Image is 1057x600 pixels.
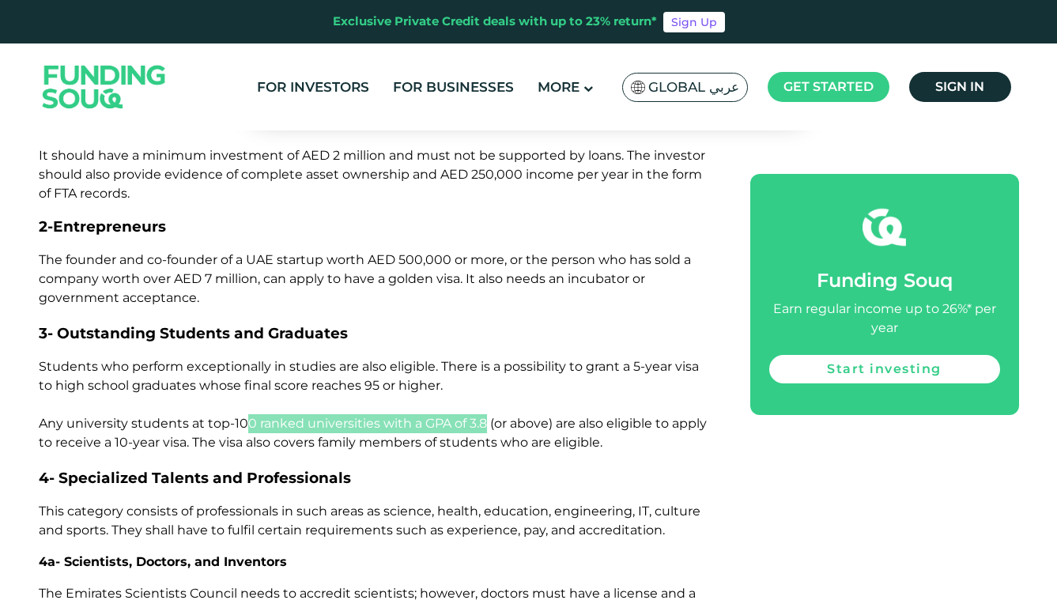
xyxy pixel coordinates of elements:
a: Start investing [769,355,1000,383]
img: Logo [27,47,182,126]
span: Get started [783,79,874,94]
span: More [538,79,579,95]
a: Sign Up [663,12,725,32]
span: Entrepreneurs [53,217,166,236]
span: 4- Specialized Talents and Professionals [39,469,351,487]
a: Sign in [909,72,1011,102]
span: 3- Outstanding Students and Graduates [39,324,348,342]
span: Global عربي [648,78,739,96]
img: fsicon [863,206,906,249]
span: Sign in [935,79,984,94]
span: Funding Souq [817,269,953,292]
span: 2- [39,217,53,236]
div: Earn regular income up to 26%* per year [769,300,1000,338]
span: The founder and co-founder of a UAE startup worth AED 500,000 or more, or the person who has sold... [39,252,691,305]
span: Students who perform exceptionally in studies are also eligible. There is a possibility to grant ... [39,359,707,450]
div: Exclusive Private Credit deals with up to 23% return* [333,13,657,31]
a: For Investors [253,74,373,100]
img: SA Flag [631,81,645,94]
span: This category consists of professionals in such areas as science, health, education, engineering,... [39,504,700,538]
span: 4a- Scientists, Doctors, and Inventors [39,554,287,569]
a: For Businesses [389,74,518,100]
